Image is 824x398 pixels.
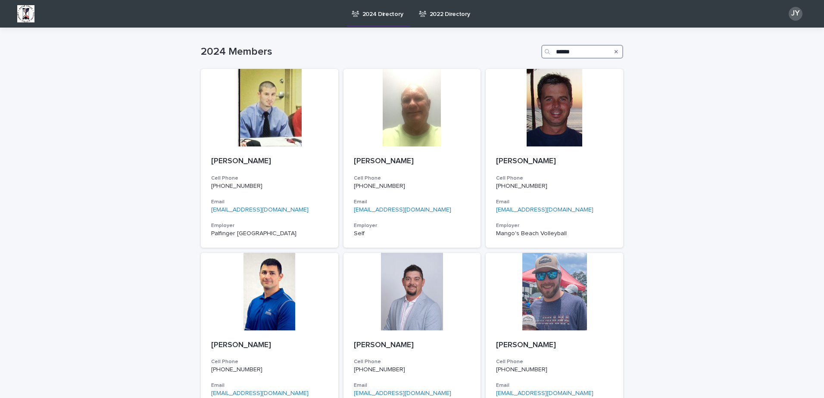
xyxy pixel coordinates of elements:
a: [PHONE_NUMBER] [354,367,405,373]
a: [PERSON_NAME]Cell Phone[PHONE_NUMBER]Email[EMAIL_ADDRESS][DOMAIN_NAME]EmployerMango's Beach Volle... [486,69,623,248]
a: [PHONE_NUMBER] [211,367,262,373]
p: [PERSON_NAME] [496,341,613,350]
p: Palfinger [GEOGRAPHIC_DATA] [211,230,328,237]
a: [EMAIL_ADDRESS][DOMAIN_NAME] [496,390,593,396]
a: [PHONE_NUMBER] [354,183,405,189]
p: Self [354,230,471,237]
p: [PERSON_NAME] [354,341,471,350]
p: [PERSON_NAME] [496,157,613,166]
a: [PERSON_NAME]Cell Phone[PHONE_NUMBER]Email[EMAIL_ADDRESS][DOMAIN_NAME]EmployerSelf [343,69,481,248]
h3: Employer [354,222,471,229]
h3: Employer [211,222,328,229]
div: JY [789,7,802,21]
a: [PHONE_NUMBER] [496,183,547,189]
h3: Email [496,199,613,205]
h3: Cell Phone [496,175,613,182]
img: BsxibNoaTPe9uU9VL587 [17,5,34,22]
h3: Employer [496,222,613,229]
h3: Cell Phone [354,175,471,182]
a: [EMAIL_ADDRESS][DOMAIN_NAME] [354,390,451,396]
a: [PERSON_NAME]Cell Phone[PHONE_NUMBER]Email[EMAIL_ADDRESS][DOMAIN_NAME]EmployerPalfinger [GEOGRAPH... [201,69,338,248]
a: [PHONE_NUMBER] [496,367,547,373]
a: [PHONE_NUMBER] [211,183,262,189]
h1: 2024 Members [201,46,538,58]
p: Mango's Beach Volleyball [496,230,613,237]
h3: Cell Phone [211,358,328,365]
input: Search [541,45,623,59]
h3: Email [211,199,328,205]
a: [EMAIL_ADDRESS][DOMAIN_NAME] [496,207,593,213]
h3: Email [354,199,471,205]
h3: Email [211,382,328,389]
h3: Cell Phone [496,358,613,365]
p: [PERSON_NAME] [211,157,328,166]
h3: Email [354,382,471,389]
h3: Cell Phone [354,358,471,365]
a: [EMAIL_ADDRESS][DOMAIN_NAME] [211,390,309,396]
p: [PERSON_NAME] [354,157,471,166]
p: [PERSON_NAME] [211,341,328,350]
h3: Email [496,382,613,389]
h3: Cell Phone [211,175,328,182]
a: [EMAIL_ADDRESS][DOMAIN_NAME] [354,207,451,213]
a: [EMAIL_ADDRESS][DOMAIN_NAME] [211,207,309,213]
